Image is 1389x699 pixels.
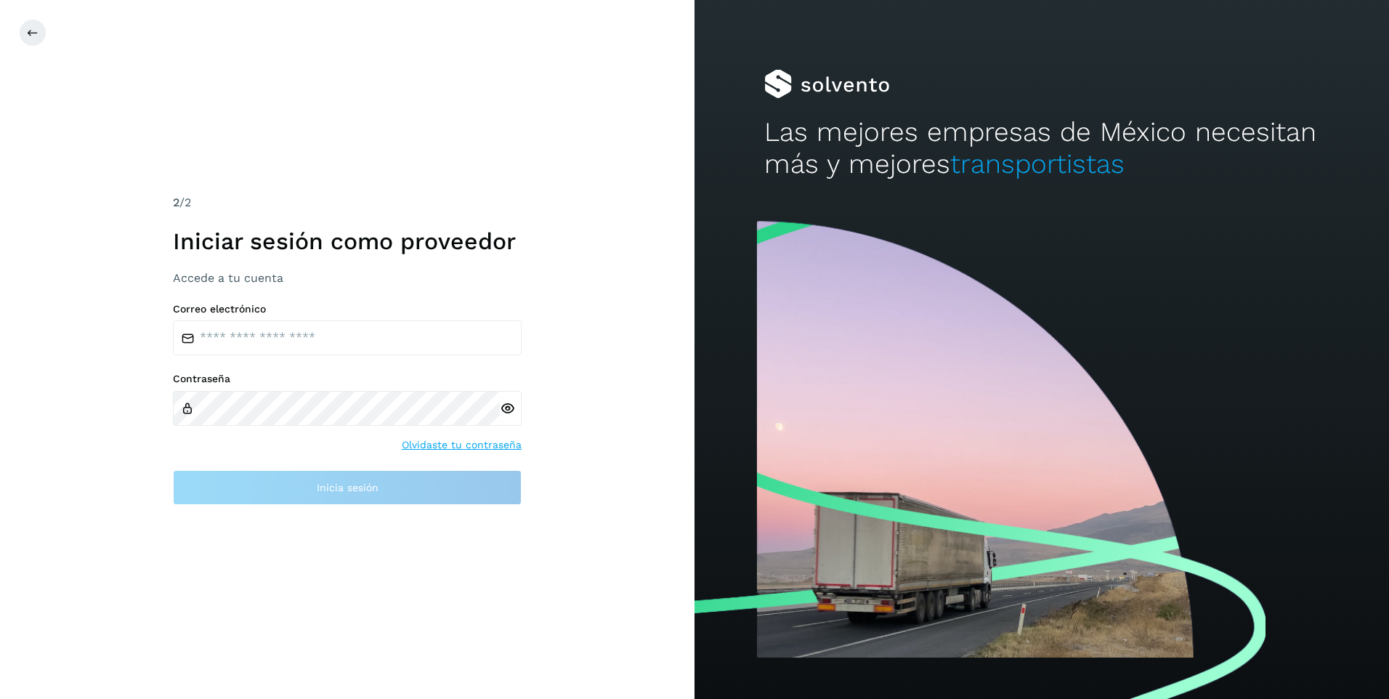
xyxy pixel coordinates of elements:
[173,195,179,209] span: 2
[173,373,522,385] label: Contraseña
[950,148,1125,179] span: transportistas
[317,482,378,493] span: Inicia sesión
[173,271,522,285] h3: Accede a tu cuenta
[173,303,522,315] label: Correo electrónico
[402,437,522,453] a: Olvidaste tu contraseña
[173,470,522,505] button: Inicia sesión
[764,116,1320,181] h2: Las mejores empresas de México necesitan más y mejores
[173,227,522,255] h1: Iniciar sesión como proveedor
[173,194,522,211] div: /2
